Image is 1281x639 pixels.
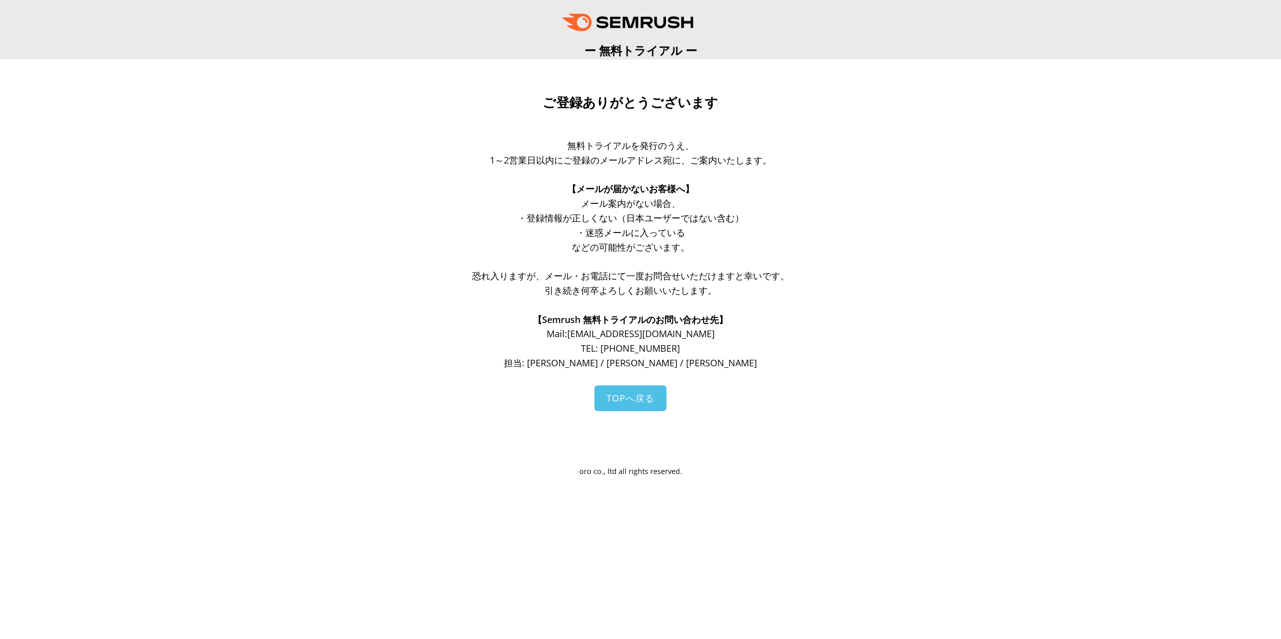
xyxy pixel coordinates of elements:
span: 1～2営業日以内にご登録のメールアドレス宛に、ご案内いたします。 [490,154,772,166]
span: 無料トライアルを発行のうえ、 [567,139,694,151]
span: ・登録情報が正しくない（日本ユーザーではない含む） [517,212,744,224]
span: 恐れ入りますが、メール・お電話にて一度お問合せいただけますと幸いです。 [472,270,789,282]
span: 担当: [PERSON_NAME] / [PERSON_NAME] / [PERSON_NAME] [504,357,757,369]
span: 【Semrush 無料トライアルのお問い合わせ先】 [533,313,728,326]
span: ー 無料トライアル ー [584,42,697,58]
span: メール案内がない場合、 [581,197,681,209]
a: TOPへ戻る [594,385,666,411]
span: Mail: [EMAIL_ADDRESS][DOMAIN_NAME] [547,328,715,340]
span: ・迷惑メールに入っている [576,226,685,238]
span: oro co., ltd all rights reserved. [579,466,682,476]
span: 【メールが届かないお客様へ】 [567,183,694,195]
span: ご登録ありがとうございます [543,95,718,110]
span: TEL: [PHONE_NUMBER] [581,342,680,354]
span: 引き続き何卒よろしくお願いいたします。 [545,284,717,296]
span: などの可能性がございます。 [572,241,690,253]
span: TOPへ戻る [607,392,654,404]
